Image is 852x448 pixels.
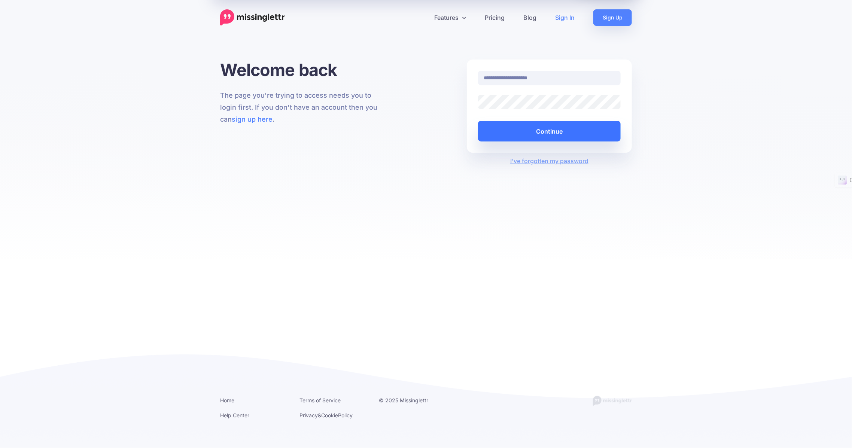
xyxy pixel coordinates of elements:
[220,89,385,125] p: The page you're trying to access needs you to login first. If you don't have an account then you ...
[220,397,234,403] a: Home
[510,157,588,165] a: I've forgotten my password
[299,412,318,418] a: Privacy
[299,397,341,403] a: Terms of Service
[379,396,447,405] li: © 2025 Missinglettr
[321,412,338,418] a: Cookie
[232,115,273,123] a: sign up here
[593,9,632,26] a: Sign Up
[478,121,621,141] button: Continue
[220,412,249,418] a: Help Center
[475,9,514,26] a: Pricing
[299,411,368,420] li: & Policy
[546,9,584,26] a: Sign In
[425,9,475,26] a: Features
[220,60,385,80] h1: Welcome back
[514,9,546,26] a: Blog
